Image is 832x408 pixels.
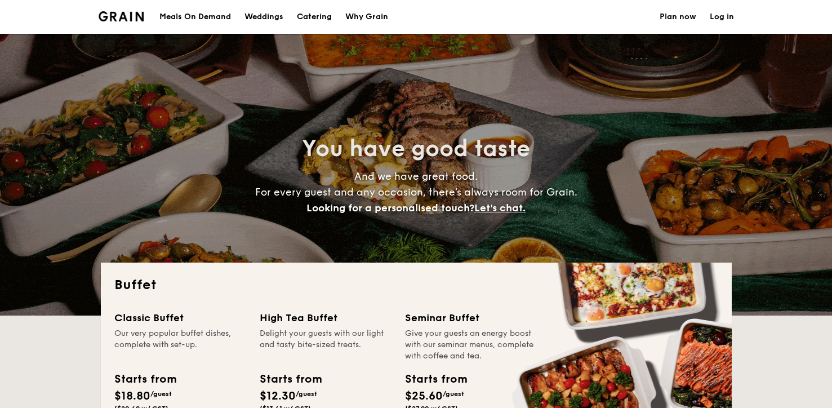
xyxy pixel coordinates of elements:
[114,389,150,403] span: $18.80
[99,11,144,21] a: Logotype
[296,390,317,398] span: /guest
[302,135,530,162] span: You have good taste
[255,170,577,214] span: And we have great food. For every guest and any occasion, there’s always room for Grain.
[99,11,144,21] img: Grain
[260,328,391,362] div: Delight your guests with our light and tasty bite-sized treats.
[405,328,537,362] div: Give your guests an energy boost with our seminar menus, complete with coffee and tea.
[114,310,246,326] div: Classic Buffet
[150,390,172,398] span: /guest
[114,328,246,362] div: Our very popular buffet dishes, complete with set-up.
[443,390,464,398] span: /guest
[260,389,296,403] span: $12.30
[260,371,321,388] div: Starts from
[405,310,537,326] div: Seminar Buffet
[474,202,526,214] span: Let's chat.
[405,371,466,388] div: Starts from
[306,202,474,214] span: Looking for a personalised touch?
[114,276,718,294] h2: Buffet
[405,389,443,403] span: $25.60
[260,310,391,326] div: High Tea Buffet
[114,371,176,388] div: Starts from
